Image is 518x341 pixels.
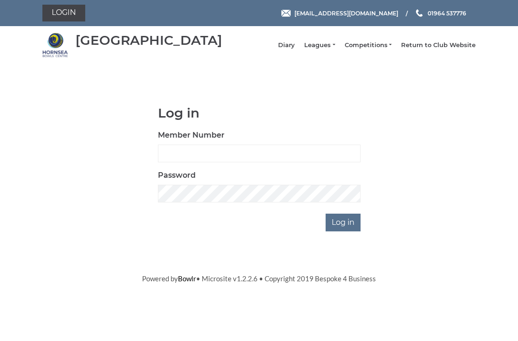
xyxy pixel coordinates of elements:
img: Phone us [416,9,423,17]
span: Powered by • Microsite v1.2.2.6 • Copyright 2019 Bespoke 4 Business [142,274,376,283]
a: Diary [278,41,295,49]
img: Email [281,10,291,17]
a: Phone us 01964 537776 [415,9,466,18]
a: Competitions [345,41,392,49]
a: Return to Club Website [401,41,476,49]
a: Login [42,5,85,21]
div: [GEOGRAPHIC_DATA] [75,33,222,48]
span: [EMAIL_ADDRESS][DOMAIN_NAME] [294,9,398,16]
a: Bowlr [178,274,196,283]
label: Password [158,170,196,181]
a: Email [EMAIL_ADDRESS][DOMAIN_NAME] [281,9,398,18]
img: Hornsea Bowls Centre [42,32,68,58]
span: 01964 537776 [428,9,466,16]
h1: Log in [158,106,361,120]
input: Log in [326,214,361,231]
label: Member Number [158,130,225,141]
a: Leagues [304,41,335,49]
